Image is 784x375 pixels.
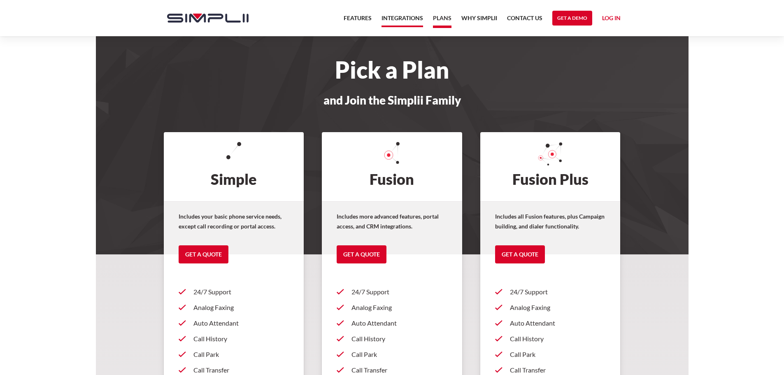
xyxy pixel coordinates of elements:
[351,318,447,328] p: Auto Attendant
[344,13,372,28] a: Features
[461,13,497,28] a: Why Simplii
[337,245,386,263] a: Get a Quote
[159,61,626,79] h1: Pick a Plan
[351,287,447,297] p: 24/7 Support
[193,334,289,344] p: Call History
[193,318,289,328] p: Auto Attendant
[322,132,462,201] h2: Fusion
[179,284,289,300] a: 24/7 Support
[179,245,228,263] a: Get a Quote
[510,318,606,328] p: Auto Attendant
[495,213,605,230] strong: Includes all Fusion features, plus Campaign building, and dialer functionality.
[337,213,439,230] strong: Includes more advanced features, portal access, and CRM integrations.
[179,212,289,231] p: Includes your basic phone service needs, except call recording or portal access.
[193,303,289,312] p: Analog Faxing
[164,132,304,201] h2: Simple
[602,13,621,26] a: Log in
[495,284,606,300] a: 24/7 Support
[351,349,447,359] p: Call Park
[159,94,626,106] h3: and Join the Simplii Family
[510,334,606,344] p: Call History
[382,13,423,27] a: Integrations
[179,300,289,315] a: Analog Faxing
[510,287,606,297] p: 24/7 Support
[495,245,545,263] a: Get a Quote
[179,315,289,331] a: Auto Attendant
[193,365,289,375] p: Call Transfer
[351,303,447,312] p: Analog Faxing
[351,334,447,344] p: Call History
[351,365,447,375] p: Call Transfer
[480,132,621,201] h2: Fusion Plus
[337,300,447,315] a: Analog Faxing
[510,365,606,375] p: Call Transfer
[495,347,606,362] a: Call Park
[507,13,542,28] a: Contact US
[193,287,289,297] p: 24/7 Support
[337,347,447,362] a: Call Park
[337,284,447,300] a: 24/7 Support
[193,349,289,359] p: Call Park
[337,315,447,331] a: Auto Attendant
[495,300,606,315] a: Analog Faxing
[552,11,592,26] a: Get a Demo
[433,13,451,28] a: Plans
[337,331,447,347] a: Call History
[179,347,289,362] a: Call Park
[510,349,606,359] p: Call Park
[167,14,249,23] img: Simplii
[495,315,606,331] a: Auto Attendant
[179,331,289,347] a: Call History
[510,303,606,312] p: Analog Faxing
[495,331,606,347] a: Call History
